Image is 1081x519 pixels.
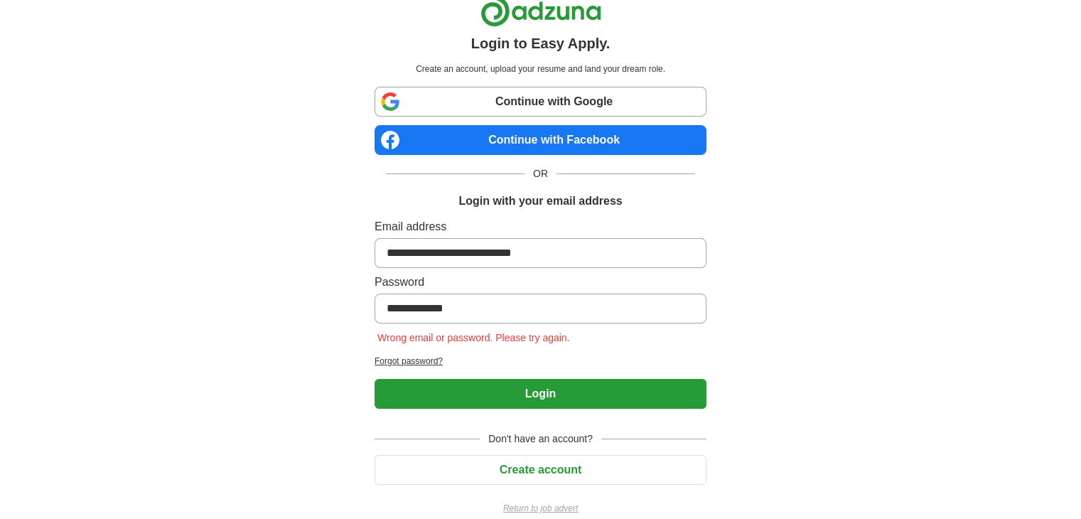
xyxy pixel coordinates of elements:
[375,125,706,155] a: Continue with Facebook
[375,502,706,515] a: Return to job advert
[471,33,611,54] h1: Login to Easy Apply.
[525,166,556,181] span: OR
[375,379,706,409] button: Login
[375,87,706,117] a: Continue with Google
[375,274,706,291] label: Password
[458,193,622,210] h1: Login with your email address
[375,332,573,343] span: Wrong email or password. Please try again.
[375,464,706,476] a: Create account
[375,455,706,485] button: Create account
[377,63,704,75] p: Create an account, upload your resume and land your dream role.
[375,218,706,235] label: Email address
[375,355,706,368] a: Forgot password?
[480,432,601,446] span: Don't have an account?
